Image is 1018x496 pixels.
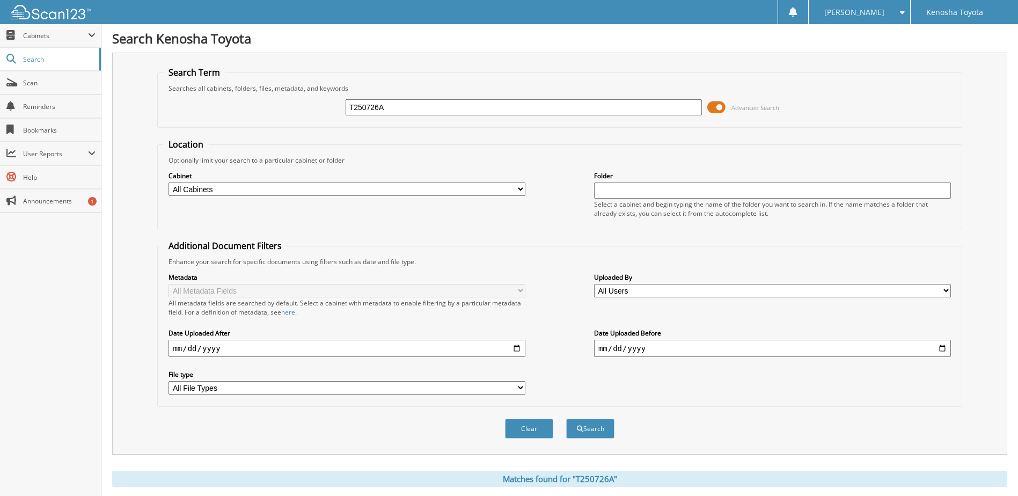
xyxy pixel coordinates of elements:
label: Cabinet [169,171,525,180]
button: Clear [505,419,553,439]
span: [PERSON_NAME] [824,9,884,16]
span: Scan [23,78,96,87]
label: File type [169,370,525,379]
legend: Search Term [163,67,225,78]
label: Date Uploaded After [169,329,525,338]
span: Advanced Search [731,104,779,112]
input: start [169,340,525,357]
label: Date Uploaded Before [594,329,951,338]
input: end [594,340,951,357]
div: Matches found for "T250726A" [112,471,1007,487]
span: Bookmarks [23,126,96,135]
button: Search [566,419,614,439]
div: 1 [88,197,97,206]
label: Folder [594,171,951,180]
span: Announcements [23,196,96,206]
legend: Location [163,138,209,150]
a: here [281,308,295,317]
span: Search [23,55,94,64]
div: Optionally limit your search to a particular cabinet or folder [163,156,956,165]
span: Reminders [23,102,96,111]
span: Cabinets [23,31,88,40]
span: User Reports [23,149,88,158]
img: scan123-logo-white.svg [11,5,91,19]
div: Select a cabinet and begin typing the name of the folder you want to search in. If the name match... [594,200,951,218]
h1: Search Kenosha Toyota [112,30,1007,47]
label: Metadata [169,273,525,282]
div: Enhance your search for specific documents using filters such as date and file type. [163,257,956,266]
div: Searches all cabinets, folders, files, metadata, and keywords [163,84,956,93]
legend: Additional Document Filters [163,240,287,252]
label: Uploaded By [594,273,951,282]
span: Help [23,173,96,182]
span: Kenosha Toyota [926,9,983,16]
div: All metadata fields are searched by default. Select a cabinet with metadata to enable filtering b... [169,298,525,317]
